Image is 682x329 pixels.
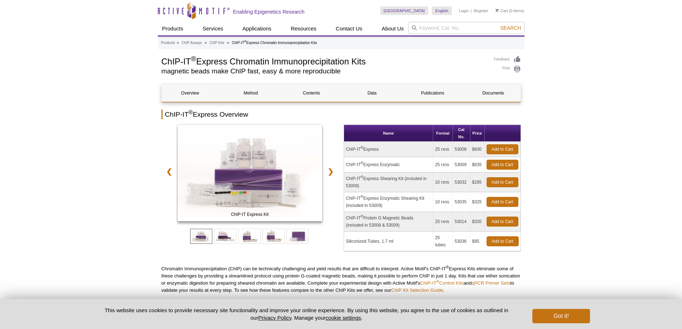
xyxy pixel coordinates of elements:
[433,142,453,157] td: 25 rxns
[179,211,321,218] span: ChIP-IT Express Kit
[470,142,485,157] td: $600
[436,279,439,284] sup: ®
[222,84,279,102] a: Method
[487,160,518,170] a: Add to Cart
[487,197,518,207] a: Add to Cart
[344,212,433,232] td: ChIP-IT Protein G Magnetic Beads (included in 53008 & 53009)
[325,315,361,321] button: cookie settings
[361,195,363,199] sup: ®
[470,212,485,232] td: $320
[453,173,470,192] td: 53032
[323,163,338,180] a: ❯
[344,232,433,251] td: Siliconized Tubes, 1.7 ml
[453,125,470,142] th: Cat No.
[343,84,400,102] a: Data
[205,41,207,45] li: »
[420,280,464,286] a: ChIP-IT®Control Kits
[433,173,453,192] td: 10 rxns
[453,192,470,212] td: 53035
[487,236,519,246] a: Add to Cart
[470,192,485,212] td: $325
[344,173,433,192] td: ChIP-IT Express Shearing Kit (included in 53008)
[433,125,453,142] th: Format
[361,175,363,179] sup: ®
[465,84,522,102] a: Documents
[500,25,521,31] span: Search
[158,22,188,35] a: Products
[209,40,224,46] a: ChIP Kits
[161,68,487,74] h2: magnetic beads make ChIP fast, easy & more reproducible
[191,55,196,63] sup: ®
[433,212,453,232] td: 25 rxns
[495,8,508,13] a: Cart
[498,25,523,31] button: Search
[92,306,521,321] p: This website uses cookies to provide necessary site functionality and improve your online experie...
[408,22,524,34] input: Keyword, Cat. No.
[453,232,470,251] td: 53036
[453,157,470,173] td: 53009
[471,280,510,286] a: qPCR Primer Sets
[344,157,433,173] td: ChIP-IT Express Enzymatic
[470,157,485,173] td: $635
[161,40,175,46] a: Products
[453,212,470,232] td: 53014
[391,287,443,293] a: ChIP Kit Selection Guide
[233,9,305,15] h2: Enabling Epigenetics Research
[198,22,228,35] a: Services
[182,40,202,46] a: ChIP Assays
[487,144,518,154] a: Add to Cart
[432,6,452,15] a: English
[178,125,323,221] img: ChIP-IT Express Kit
[178,125,323,223] a: ChIP-IT Express Kit
[286,22,321,35] a: Resources
[189,109,193,115] sup: ®
[494,65,521,73] a: Print
[344,142,433,157] td: ChIP-IT Express
[238,22,276,35] a: Applications
[161,265,521,294] p: Chromatin Immunoprecipitation (ChIP) can be technically challenging and yield results that are di...
[487,177,518,187] a: Add to Cart
[283,84,340,102] a: Contents
[258,315,291,321] a: Privacy Policy
[380,6,429,15] a: [GEOGRAPHIC_DATA]
[361,214,363,218] sup: ®
[433,157,453,173] td: 25 rxns
[495,9,499,12] img: Your Cart
[344,192,433,212] td: ChIP-IT Express Enzymatic Shearing Kit (included in 53009)
[453,142,470,157] td: 53008
[532,309,590,323] button: Got it!
[161,110,521,119] h2: ChIP-IT Express Overview
[361,161,363,165] sup: ®
[161,163,177,180] a: ❮
[361,146,363,150] sup: ®
[471,6,472,15] li: |
[494,55,521,63] a: Feedback
[470,232,485,251] td: $95
[459,8,469,13] a: Login
[244,40,246,43] sup: ®
[474,8,488,13] a: Register
[332,22,367,35] a: Contact Us
[161,55,487,66] h1: ChIP-IT Express Chromatin Immunoprecipitation Kits
[232,41,317,45] li: ChIP-IT Express Chromatin Immunoprecipitation Kits
[162,84,219,102] a: Overview
[227,41,229,45] li: »
[487,217,518,227] a: Add to Cart
[470,173,485,192] td: $285
[470,125,485,142] th: Price
[344,125,433,142] th: Name
[433,232,453,251] td: 25 tubes
[495,6,524,15] li: (0 items)
[377,22,408,35] a: About Us
[177,41,179,45] li: »
[433,192,453,212] td: 10 rxns
[404,84,461,102] a: Publications
[446,265,449,269] sup: ®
